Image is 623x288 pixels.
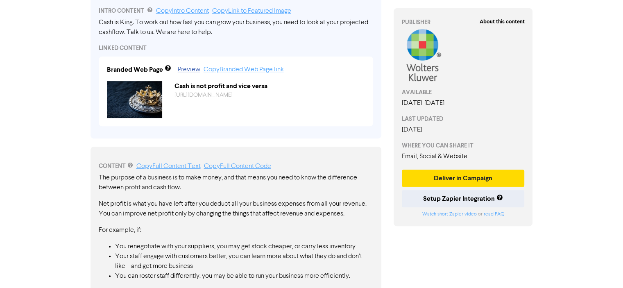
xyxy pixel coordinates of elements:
div: LINKED CONTENT [99,44,373,52]
iframe: Chat Widget [582,249,623,288]
a: Watch short Zapier video [422,212,476,217]
a: Preview [178,66,200,73]
div: Branded Web Page [107,65,163,75]
div: Cash is not profit and vice versa [168,81,371,91]
div: WHERE YOU CAN SHARE IT [402,141,525,150]
div: Cash is King. To work out how fast you can grow your business, you need to look at your projected... [99,18,373,37]
button: Setup Zapier Integration [402,190,525,207]
p: For example, if: [99,225,373,235]
li: Your staff engage with customers better, you can learn more about what they do and don’t like – a... [115,252,373,271]
a: Copy Intro Content [156,8,209,14]
div: AVAILABLE [402,88,525,97]
div: [DATE] - [DATE] [402,98,525,108]
div: or [402,211,525,218]
a: Copy Branded Web Page link [204,66,284,73]
li: You can roster staff differently, you may be able to run your business more efficiently. [115,271,373,281]
li: You renegotiate with your suppliers, you may get stock cheaper, or carry less inventory [115,242,373,252]
p: The purpose of a business is to make money, and that means you need to know the difference betwee... [99,173,373,193]
div: LAST UPDATED [402,115,525,123]
div: PUBLISHER [402,18,525,27]
p: Net profit is what you have left after you deduct all your business expenses from all your revenu... [99,199,373,219]
strong: About this content [479,18,524,25]
div: Email, Social & Website [402,152,525,161]
div: CONTENT [99,161,373,171]
a: Copy Full Content Text [136,163,201,170]
a: read FAQ [483,212,504,217]
a: Copy Full Content Code [204,163,271,170]
a: [URL][DOMAIN_NAME] [174,92,233,98]
div: INTRO CONTENT [99,6,373,16]
div: [DATE] [402,125,525,135]
div: https://public2.bomamarketing.com/cp/3CORW7xCRJXWrmvlCgaH8K?sa=Ej7dS6Fk [168,91,371,100]
a: Copy Link to Featured Image [212,8,291,14]
button: Deliver in Campaign [402,170,525,187]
